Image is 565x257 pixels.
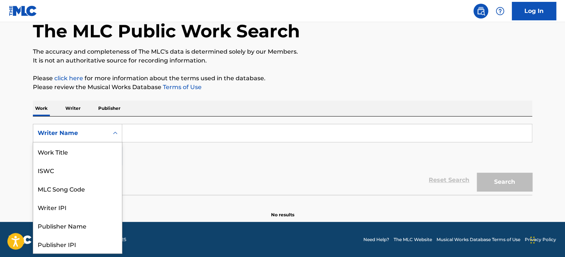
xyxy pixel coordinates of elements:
[33,235,122,253] div: Publisher IPI
[33,47,532,56] p: The accuracy and completeness of The MLC's data is determined solely by our Members.
[96,101,123,116] p: Publisher
[33,198,122,216] div: Writer IPI
[33,161,122,179] div: ISWC
[33,56,532,65] p: It is not an authoritative source for recording information.
[54,75,83,82] a: click here
[512,2,556,20] a: Log In
[363,236,389,243] a: Need Help?
[161,84,202,91] a: Terms of Use
[476,7,485,16] img: search
[63,101,83,116] p: Writer
[528,222,565,257] iframe: Chat Widget
[525,236,556,243] a: Privacy Policy
[38,129,104,138] div: Writer Name
[496,7,504,16] img: help
[394,236,432,243] a: The MLC Website
[9,235,32,244] img: logo
[33,216,122,235] div: Publisher Name
[33,124,532,195] form: Search Form
[473,4,488,18] a: Public Search
[33,179,122,198] div: MLC Song Code
[33,20,300,42] h1: The MLC Public Work Search
[530,229,535,251] div: Arrastrar
[9,6,37,16] img: MLC Logo
[33,83,532,92] p: Please review the Musical Works Database
[33,101,50,116] p: Work
[33,74,532,83] p: Please for more information about the terms used in the database.
[271,203,294,218] p: No results
[33,142,122,161] div: Work Title
[436,236,520,243] a: Musical Works Database Terms of Use
[528,222,565,257] div: Widget de chat
[493,4,507,18] div: Help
